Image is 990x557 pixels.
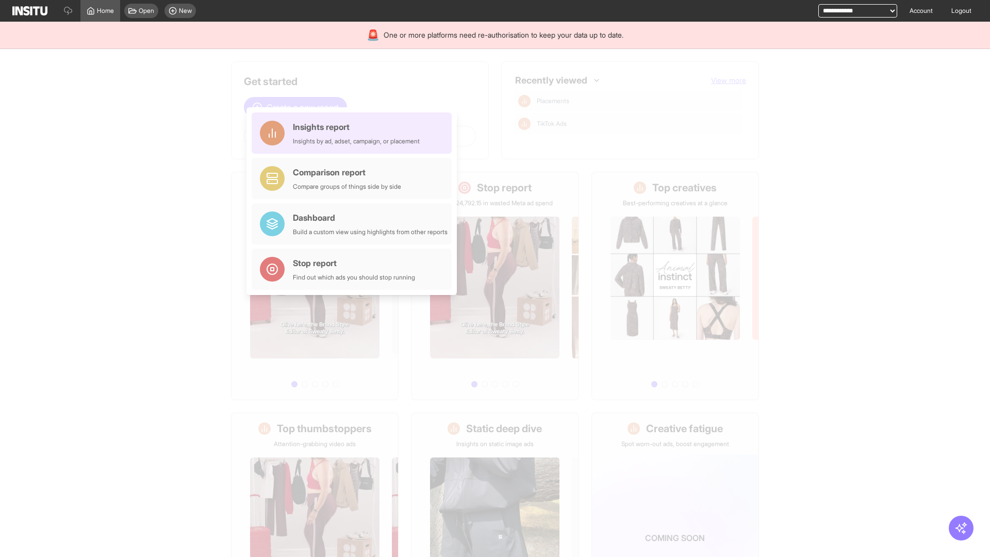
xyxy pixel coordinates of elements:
div: Build a custom view using highlights from other reports [293,228,448,236]
div: Find out which ads you should stop running [293,273,415,282]
img: Logo [12,6,47,15]
div: 🚨 [367,28,379,42]
span: One or more platforms need re-authorisation to keep your data up to date. [384,30,623,40]
div: Stop report [293,257,415,269]
span: Open [139,7,154,15]
span: Home [97,7,114,15]
div: Compare groups of things side by side [293,183,401,191]
div: Dashboard [293,211,448,224]
div: Insights by ad, adset, campaign, or placement [293,137,420,145]
div: Insights report [293,121,420,133]
div: Comparison report [293,166,401,178]
span: New [179,7,192,15]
